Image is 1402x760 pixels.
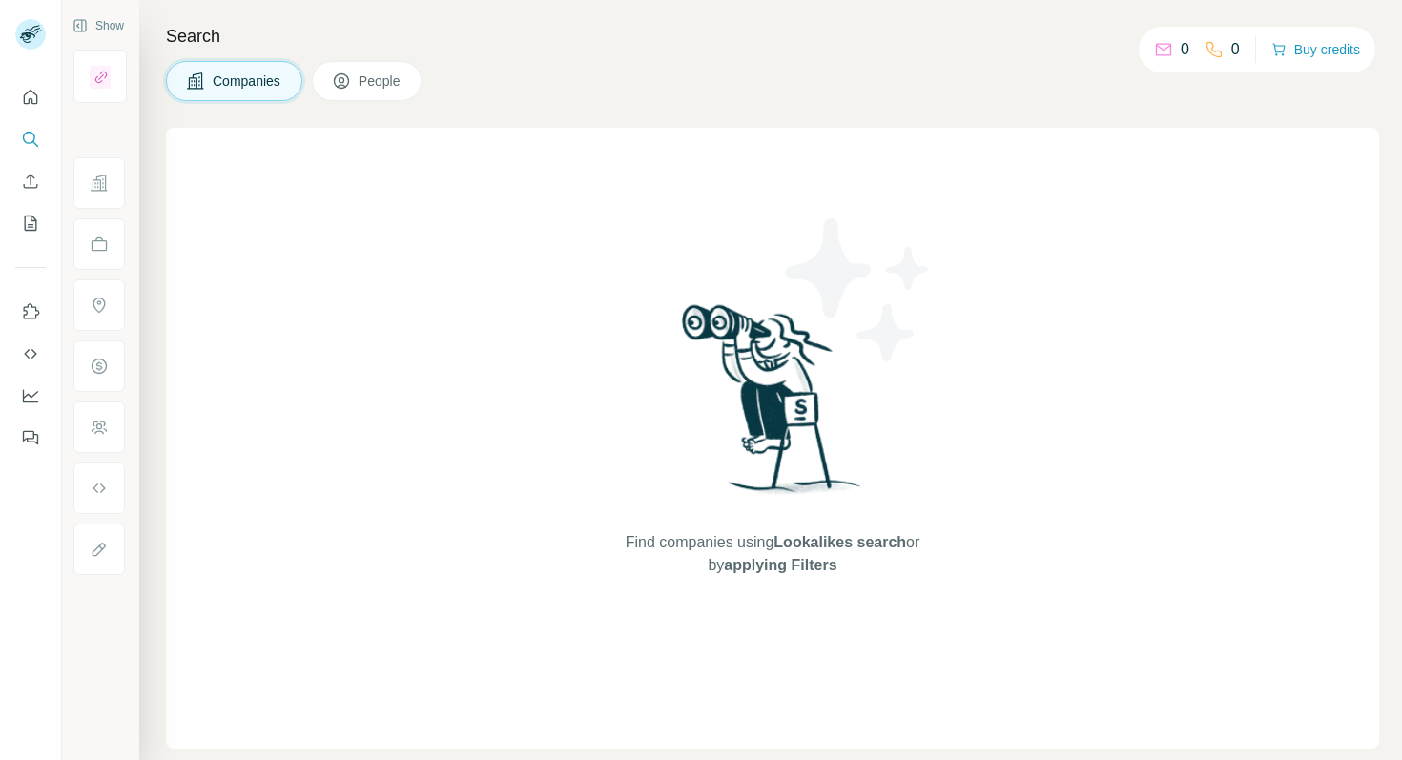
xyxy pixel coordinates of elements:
button: Enrich CSV [15,164,46,198]
h4: Search [166,23,1379,50]
button: Feedback [15,421,46,455]
button: Dashboard [15,379,46,413]
span: applying Filters [724,557,836,573]
span: Companies [213,72,282,91]
span: People [359,72,402,91]
button: Show [59,11,137,40]
span: Lookalikes search [773,534,906,550]
p: 0 [1181,38,1189,61]
button: Search [15,122,46,156]
p: 0 [1231,38,1240,61]
span: Find companies using or by [620,531,925,577]
img: Surfe Illustration - Stars [773,204,944,376]
button: Quick start [15,80,46,114]
button: Use Surfe API [15,337,46,371]
img: Surfe Illustration - Woman searching with binoculars [673,299,872,512]
button: Use Surfe on LinkedIn [15,295,46,329]
button: My lists [15,206,46,240]
button: Buy credits [1271,36,1360,63]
